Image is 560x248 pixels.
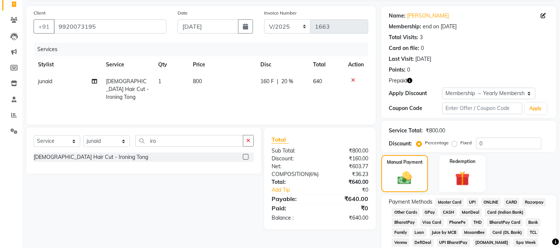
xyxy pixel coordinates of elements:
[426,127,445,135] div: ₹800.00
[467,198,478,207] span: UPI
[389,104,442,112] div: Coupon Code
[450,158,475,165] label: Redemption
[441,208,457,217] span: CASH
[526,218,540,227] span: Bank
[344,56,368,73] th: Action
[513,238,538,247] span: Spa Week
[266,178,320,186] div: Total:
[415,55,431,63] div: [DATE]
[135,135,243,147] input: Search or Scan
[320,155,374,163] div: ₹160.00
[256,56,309,73] th: Disc
[34,56,101,73] th: Stylist
[34,10,46,16] label: Client
[266,155,320,163] div: Discount:
[260,78,274,85] span: 160 F
[266,186,329,194] a: Add Tip
[320,194,374,203] div: ₹640.00
[389,12,406,20] div: Name:
[266,204,320,213] div: Paid:
[266,170,324,178] div: ( )
[525,103,547,114] button: Apply
[423,23,457,31] div: end on [DATE]
[522,198,546,207] span: Razorpay
[389,140,412,148] div: Discount:
[389,23,421,31] div: Membership:
[54,19,166,34] input: Search by Name/Mobile/Email/Code
[320,214,374,222] div: ₹640.00
[34,43,374,56] div: Services
[106,78,149,100] span: [DEMOGRAPHIC_DATA] Hair Cut - Ironing Tong
[451,169,474,188] img: _gift.svg
[272,171,309,178] span: COMPOSITION
[504,198,520,207] span: CARD
[490,228,524,237] span: Card (DL Bank)
[442,103,522,114] input: Enter Offer / Coupon Code
[158,78,161,85] span: 1
[389,66,406,74] div: Points:
[422,208,438,217] span: GPay
[412,228,426,237] span: Loan
[389,198,432,206] span: Payment Methods
[473,238,511,247] span: [DOMAIN_NAME]
[407,12,449,20] a: [PERSON_NAME]
[471,218,484,227] span: THD
[154,56,188,73] th: Qty
[392,218,417,227] span: BharatPay
[389,44,419,52] div: Card on file:
[460,139,472,146] label: Fixed
[34,153,148,161] div: [DEMOGRAPHIC_DATA] Hair Cut - Ironing Tong
[392,238,409,247] span: Venmo
[435,198,464,207] span: Master Card
[393,170,416,186] img: _cash.svg
[320,163,374,170] div: ₹603.77
[266,147,320,155] div: Sub Total:
[313,78,322,85] span: 640
[266,163,320,170] div: Net:
[421,44,424,52] div: 0
[320,178,374,186] div: ₹640.00
[178,10,188,16] label: Date
[193,78,202,85] span: 800
[389,127,423,135] div: Service Total:
[425,139,449,146] label: Percentage
[329,186,374,194] div: ₹0
[447,218,468,227] span: PhonePe
[320,147,374,155] div: ₹800.00
[310,171,317,177] span: 6%
[392,228,409,237] span: Family
[266,194,320,203] div: Payable:
[34,19,54,34] button: +91
[392,208,419,217] span: Other Cards
[437,238,470,247] span: UPI BharatPay
[101,56,154,73] th: Service
[324,170,374,178] div: ₹36.23
[188,56,256,73] th: Price
[281,78,293,85] span: 20 %
[389,34,418,41] div: Total Visits:
[487,218,523,227] span: BharatPay Card
[420,34,423,41] div: 3
[309,56,344,73] th: Total
[38,78,52,85] span: junaid
[266,214,320,222] div: Balance :
[320,204,374,213] div: ₹0
[389,55,414,63] div: Last Visit:
[389,90,442,97] div: Apply Discount
[420,218,444,227] span: Visa Card
[485,208,526,217] span: Card (Indian Bank)
[527,228,539,237] span: TCL
[462,228,487,237] span: MosamBee
[389,77,407,85] span: Prepaid
[407,66,410,74] div: 0
[264,10,297,16] label: Invoice Number
[387,159,423,166] label: Manual Payment
[481,198,501,207] span: ONLINE
[412,238,434,247] span: DefiDeal
[429,228,459,237] span: Juice by MCB
[272,136,289,144] span: Total
[277,78,278,85] span: |
[460,208,482,217] span: MariDeal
